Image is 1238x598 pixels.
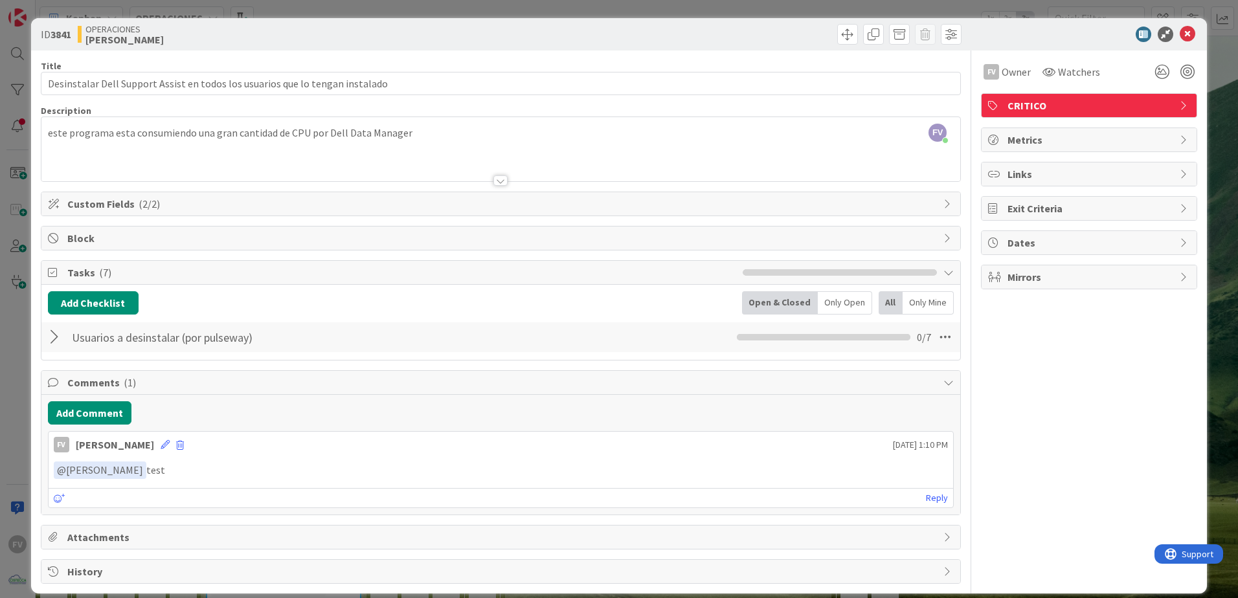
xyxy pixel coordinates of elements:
[818,291,872,315] div: Only Open
[124,376,136,389] span: ( 1 )
[1007,201,1173,216] span: Exit Criteria
[1002,64,1031,80] span: Owner
[1007,269,1173,285] span: Mirrors
[51,28,71,41] b: 3841
[984,64,999,80] div: FV
[57,463,66,476] span: @
[1007,235,1173,250] span: Dates
[67,230,937,246] span: Block
[54,461,948,479] p: test
[41,60,62,72] label: Title
[1058,64,1100,80] span: Watchers
[85,34,164,45] b: [PERSON_NAME]
[917,329,931,345] span: 0 / 7
[57,463,143,476] span: [PERSON_NAME]
[928,124,947,142] span: FV
[1007,98,1173,113] span: CRITICO
[67,265,736,280] span: Tasks
[139,197,160,210] span: ( 2/2 )
[48,291,139,315] button: Add Checklist
[67,375,937,390] span: Comments
[41,72,961,95] input: type card name here...
[54,437,69,452] div: FV
[67,326,359,349] input: Add Checklist...
[879,291,903,315] div: All
[27,2,59,17] span: Support
[67,529,937,545] span: Attachments
[893,438,948,452] span: [DATE] 1:10 PM
[41,105,91,116] span: Description
[48,126,954,140] p: este programa esta consumiendo una gran cantidad de CPU por Dell Data Manager
[48,401,131,425] button: Add Comment
[1007,166,1173,182] span: Links
[1007,132,1173,148] span: Metrics
[76,437,154,452] div: [PERSON_NAME]
[99,266,111,279] span: ( 7 )
[903,291,954,315] div: Only Mine
[67,196,937,212] span: Custom Fields
[926,490,948,506] a: Reply
[742,291,818,315] div: Open & Closed
[67,564,937,579] span: History
[41,27,71,42] span: ID
[85,24,164,34] span: OPERACIONES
